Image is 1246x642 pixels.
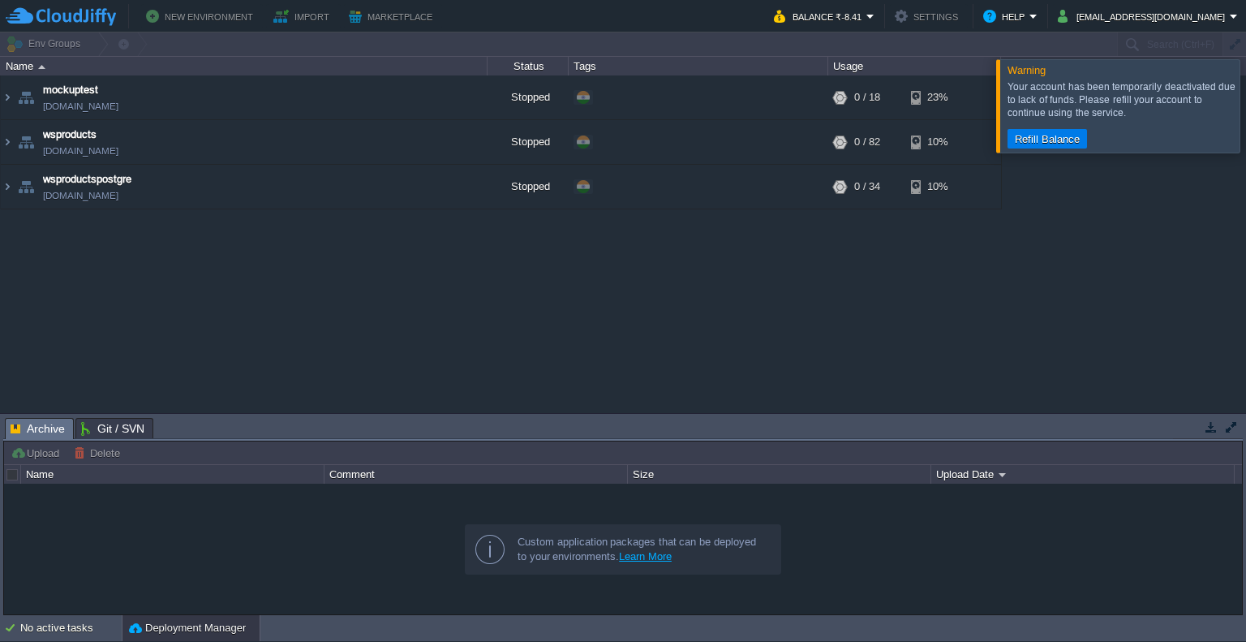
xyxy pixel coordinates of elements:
[20,615,122,641] div: No active tasks
[129,620,246,636] button: Deployment Manager
[1058,6,1230,26] button: [EMAIL_ADDRESS][DOMAIN_NAME]
[488,120,569,164] div: Stopped
[774,6,866,26] button: Balance ₹-8.41
[15,165,37,209] img: AMDAwAAAACH5BAEAAAAALAAAAAABAAEAAAICRAEAOw==
[1008,64,1046,76] span: Warning
[11,419,65,439] span: Archive
[911,165,964,209] div: 10%
[81,419,144,438] span: Git / SVN
[895,6,963,26] button: Settings
[2,57,487,75] div: Name
[43,98,118,114] a: [DOMAIN_NAME]
[829,57,1000,75] div: Usage
[911,75,964,119] div: 23%
[488,57,568,75] div: Status
[854,165,880,209] div: 0 / 34
[146,6,258,26] button: New Environment
[43,143,118,159] a: [DOMAIN_NAME]
[619,550,672,562] a: Learn More
[38,65,45,69] img: AMDAwAAAACH5BAEAAAAALAAAAAABAAEAAAICRAEAOw==
[1,120,14,164] img: AMDAwAAAACH5BAEAAAAALAAAAAABAAEAAAICRAEAOw==
[1178,577,1230,626] iframe: chat widget
[629,465,930,484] div: Size
[43,171,131,187] a: wsproductspostgre
[1,75,14,119] img: AMDAwAAAACH5BAEAAAAALAAAAAABAAEAAAICRAEAOw==
[983,6,1029,26] button: Help
[854,120,880,164] div: 0 / 82
[43,82,98,98] a: mockuptest
[74,446,125,460] button: Delete
[1008,80,1235,119] div: Your account has been temporarily deactivated due to lack of funds. Please refill your account to...
[43,187,118,204] a: [DOMAIN_NAME]
[932,465,1234,484] div: Upload Date
[15,120,37,164] img: AMDAwAAAACH5BAEAAAAALAAAAAABAAEAAAICRAEAOw==
[569,57,827,75] div: Tags
[43,127,97,143] a: wsproducts
[1010,131,1085,146] button: Refill Balance
[22,465,324,484] div: Name
[488,75,569,119] div: Stopped
[349,6,437,26] button: Marketplace
[854,75,880,119] div: 0 / 18
[518,535,767,564] div: Custom application packages that can be deployed to your environments.
[488,165,569,209] div: Stopped
[15,75,37,119] img: AMDAwAAAACH5BAEAAAAALAAAAAABAAEAAAICRAEAOw==
[911,120,964,164] div: 10%
[1,165,14,209] img: AMDAwAAAACH5BAEAAAAALAAAAAABAAEAAAICRAEAOw==
[11,446,64,460] button: Upload
[273,6,334,26] button: Import
[325,465,627,484] div: Comment
[6,6,116,27] img: CloudJiffy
